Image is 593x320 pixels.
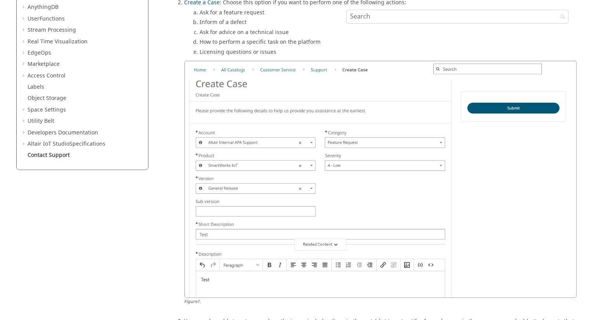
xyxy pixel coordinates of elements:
a: Altair IoT StudioSpecifications [28,140,105,148]
a: UserFunctions [28,15,65,23]
li: Ask for advice on a technical issue [200,29,577,39]
span: Expand Stream Processing [21,26,28,34]
input: Search query [346,10,569,24]
a: Real Time Visualization [28,38,88,46]
a: Contact Support [28,151,70,159]
span: Altair IoT Studio [28,140,69,148]
span: . [200,298,201,305]
span: Functions [40,15,65,23]
span: Expand Utility Belt [21,117,28,125]
li: Inform of a defect [200,19,577,29]
a: EdgeOps [28,49,51,57]
button: Search [550,10,572,25]
span: Expand UserFunctions [21,15,28,23]
a: Stream Processing [28,26,76,34]
a: Marketplace [28,60,60,68]
span: Expand AnythingDB [21,3,28,11]
span: Expand EdgeOps [21,49,28,57]
a: AnythingDB [28,3,59,11]
span: Figure [184,298,201,305]
a: Space Settings [28,106,66,114]
span: 1 [198,298,200,305]
span: Expand Access Control [21,72,28,80]
img: support_case_create.png [184,61,577,298]
a: Utility Belt [28,117,54,125]
span: Expand Real Time Visualization [21,38,28,46]
span: Expand Space Settings [21,106,28,114]
span: Expand Altair IoT StudioSpecifications [21,140,28,148]
a: Labels [28,83,44,91]
span: Expand Developers Documentation [21,129,28,137]
li: How to perform a specific task on the platform [200,38,577,48]
li: Ask for a feature request [200,9,577,19]
a: Developers Documentation [28,129,98,137]
li: Licensing questions or issues [200,48,577,58]
a: Object Storage [28,94,66,102]
a: Access Control [28,72,66,80]
span: Expand Marketplace [21,60,28,68]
